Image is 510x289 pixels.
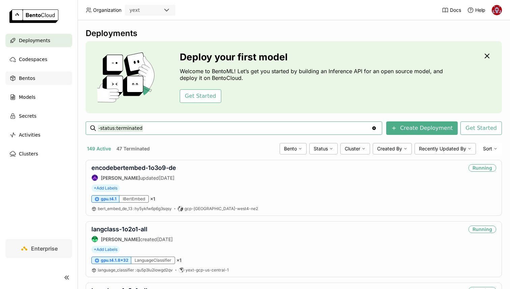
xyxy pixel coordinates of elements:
[140,7,141,14] input: Selected yext.
[386,121,458,135] button: Create Deployment
[475,7,485,13] span: Help
[5,109,72,123] a: Secrets
[442,7,461,13] a: Docs
[180,89,221,103] button: Get Started
[86,28,502,38] div: Deployments
[5,128,72,142] a: Activities
[159,175,174,181] span: [DATE]
[176,257,181,263] span: × 1
[19,36,50,45] span: Deployments
[284,146,297,152] span: Bento
[91,52,164,103] img: cover onboarding
[150,196,155,202] span: × 1
[483,146,492,152] span: Sort
[467,7,485,13] div: Help
[309,143,338,154] div: Status
[5,71,72,85] a: Bentos
[98,123,371,134] input: Search
[19,131,40,139] span: Activities
[131,257,175,264] div: LanguageClassifier
[91,184,120,192] span: +Add Labels
[19,55,47,63] span: Codespaces
[419,146,466,152] span: Recently Updated By
[133,206,134,211] span: :
[340,143,370,154] div: Cluster
[185,206,258,211] span: gcp-[GEOGRAPHIC_DATA]-west4-ne2
[5,34,72,47] a: Deployments
[180,52,446,62] h3: Deploy your first model
[469,226,496,233] div: Running
[19,150,38,158] span: Clusters
[98,206,172,211] span: bert_embed_de_13 hy5ykfw6p6g3sqsy
[186,267,229,273] span: yext-gcp-us-central-1
[98,267,173,272] span: language_classifier qu5p3lu2iowgd2qv
[135,267,136,272] span: :
[345,146,360,152] span: Cluster
[5,90,72,104] a: Models
[450,7,461,13] span: Docs
[180,68,446,81] p: Welcome to BentoML! Let’s get you started by building an Inference API for an open source model, ...
[19,112,36,120] span: Secrets
[91,174,176,181] div: updated
[5,147,72,161] a: Clusters
[492,5,502,15] img: Aditi Mittal
[280,143,307,154] div: Bento
[5,53,72,66] a: Codespaces
[157,236,173,242] span: [DATE]
[101,236,140,242] strong: [PERSON_NAME]
[101,258,128,263] span: gpu.t4.1.8x32
[93,7,121,13] span: Organization
[98,206,172,211] a: bert_embed_de_13:hy5ykfw6p6g3sqsy
[460,121,502,135] button: Get Started
[371,125,377,131] svg: Clear value
[5,239,72,258] a: Enterprise
[479,143,502,154] div: Sort
[119,195,149,203] div: IBertEmbed
[415,143,476,154] div: Recently Updated By
[92,236,98,242] img: Ariana Martino
[86,144,112,153] button: 149 Active
[469,164,496,172] div: Running
[91,164,176,171] a: encodebertembed-1o3o9-de
[101,175,140,181] strong: [PERSON_NAME]
[19,74,35,82] span: Bentos
[92,175,98,181] img: Sauyon Lee
[130,7,140,13] div: yext
[9,9,58,23] img: logo
[373,143,412,154] div: Created By
[91,246,120,253] span: +Add Labels
[91,236,173,242] div: created
[98,267,173,273] a: language_classifier:qu5p3lu2iowgd2qv
[19,93,35,101] span: Models
[91,226,147,233] a: langclass-1o2o1-all
[115,144,151,153] button: 47 Terminated
[377,146,402,152] span: Created By
[101,196,116,202] span: gpu.t4.1
[31,245,58,252] span: Enterprise
[314,146,328,152] span: Status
